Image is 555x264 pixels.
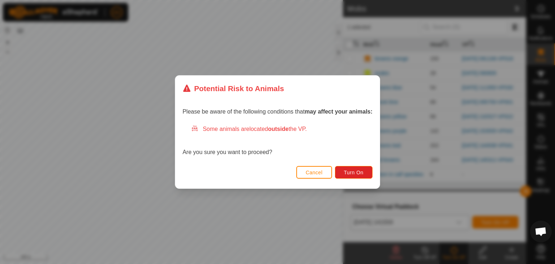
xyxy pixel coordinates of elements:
[191,125,373,133] div: Some animals are
[182,83,284,94] div: Potential Risk to Animals
[249,126,307,132] span: located the VP.
[268,126,289,132] strong: outside
[182,108,373,115] span: Please be aware of the following conditions that
[344,170,363,175] span: Turn On
[306,170,323,175] span: Cancel
[305,108,373,115] strong: may affect your animals:
[530,221,552,242] div: Open chat
[335,166,373,179] button: Turn On
[296,166,332,179] button: Cancel
[182,125,373,157] div: Are you sure you want to proceed?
